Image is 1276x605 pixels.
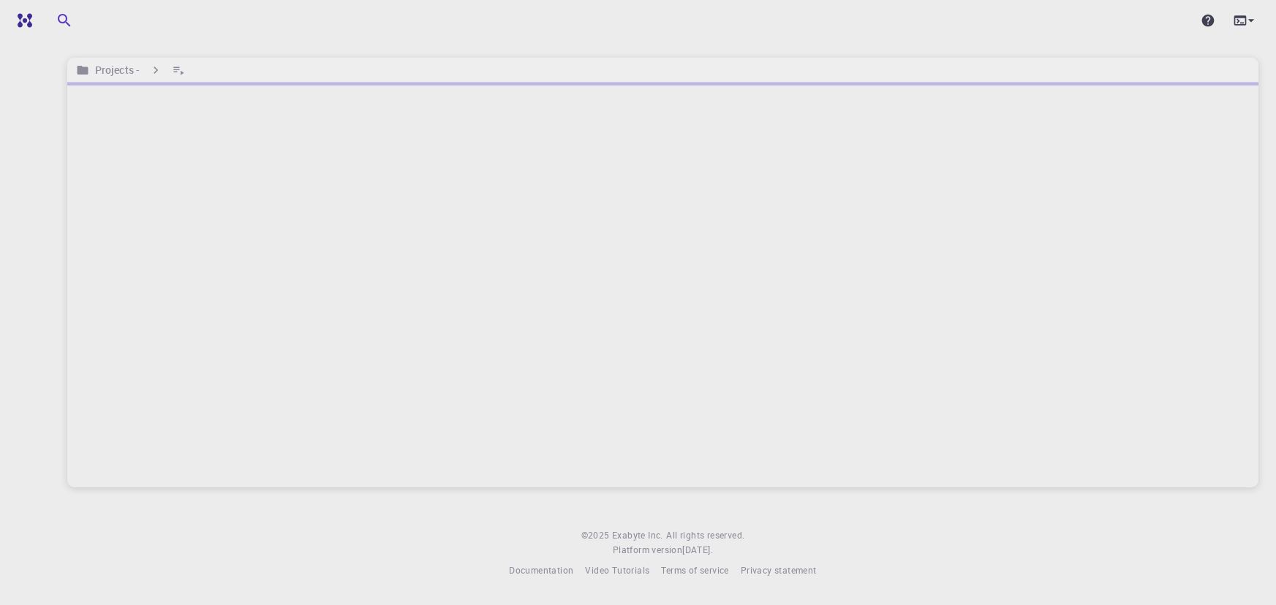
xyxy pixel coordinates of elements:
[661,563,728,578] a: Terms of service
[613,543,682,558] span: Platform version
[741,564,817,576] span: Privacy statement
[585,564,649,576] span: Video Tutorials
[661,564,728,576] span: Terms of service
[682,543,713,558] a: [DATE].
[509,563,573,578] a: Documentation
[612,528,663,543] a: Exabyte Inc.
[741,563,817,578] a: Privacy statement
[581,528,612,543] span: © 2025
[612,529,663,541] span: Exabyte Inc.
[585,563,649,578] a: Video Tutorials
[73,62,194,78] nav: breadcrumb
[682,544,713,555] span: [DATE] .
[89,62,140,78] h6: Projects -
[666,528,744,543] span: All rights reserved.
[509,564,573,576] span: Documentation
[12,13,32,28] img: logo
